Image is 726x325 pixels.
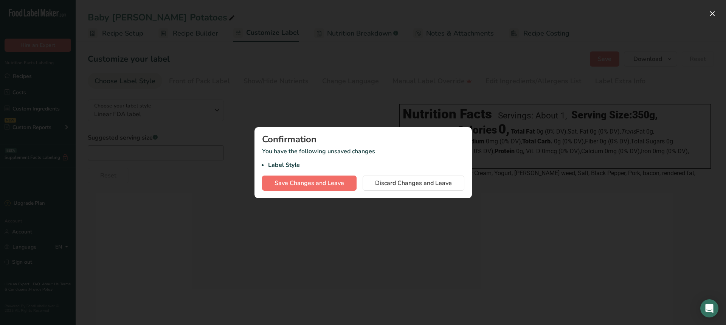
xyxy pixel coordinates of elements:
[262,176,357,191] button: Save Changes and Leave
[700,299,718,317] div: Open Intercom Messenger
[262,135,464,144] div: Confirmation
[363,176,464,191] button: Discard Changes and Leave
[375,179,452,188] span: Discard Changes and Leave
[275,179,344,188] span: Save Changes and Leave
[268,160,464,169] li: Label Style
[262,147,464,169] p: You have the following unsaved changes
